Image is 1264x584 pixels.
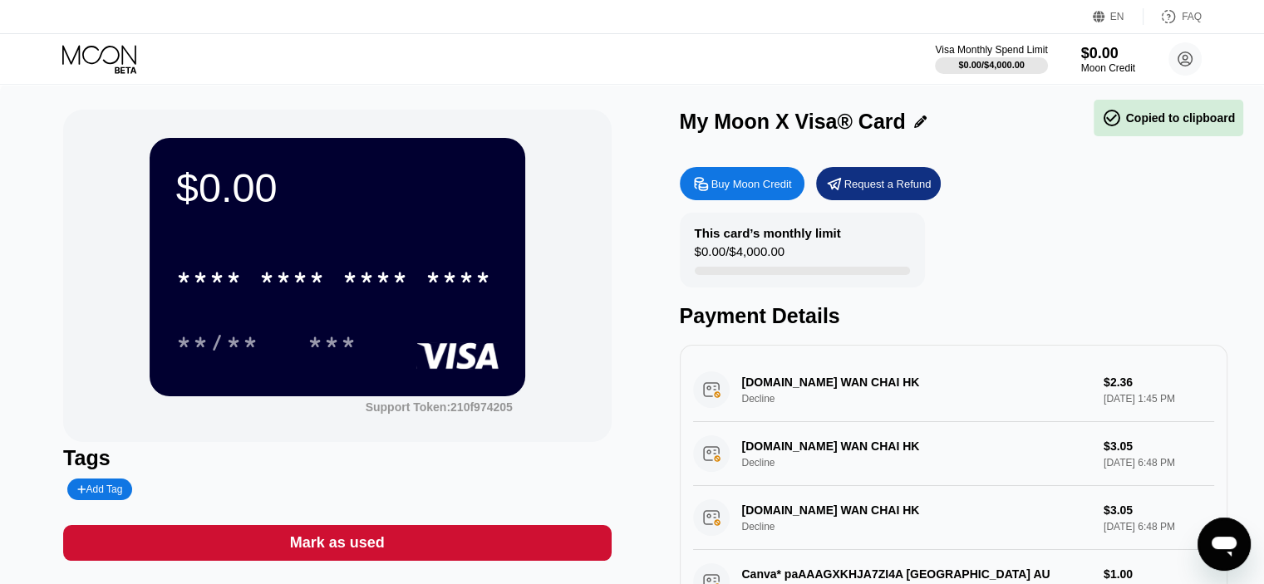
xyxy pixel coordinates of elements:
[680,304,1227,328] div: Payment Details
[1102,108,1122,128] span: 
[1081,45,1135,62] div: $0.00
[1110,11,1124,22] div: EN
[816,167,941,200] div: Request a Refund
[1081,45,1135,74] div: $0.00Moon Credit
[77,483,122,495] div: Add Tag
[67,478,132,500] div: Add Tag
[680,110,906,134] div: My Moon X Visa® Card
[695,244,784,267] div: $0.00 / $4,000.00
[711,177,792,191] div: Buy Moon Credit
[290,533,385,552] div: Mark as used
[1198,518,1251,571] iframe: Button to launch messaging window
[63,446,611,470] div: Tags
[935,44,1047,56] div: Visa Monthly Spend Limit
[844,177,932,191] div: Request a Refund
[1081,62,1135,74] div: Moon Credit
[176,164,499,211] div: $0.00
[366,400,513,414] div: Support Token: 210f974205
[1182,11,1202,22] div: FAQ
[1144,8,1202,25] div: FAQ
[680,167,804,200] div: Buy Moon Credit
[1102,108,1235,128] div: Copied to clipboard
[1093,8,1144,25] div: EN
[958,60,1025,70] div: $0.00 / $4,000.00
[366,400,513,414] div: Support Token:210f974205
[935,44,1047,74] div: Visa Monthly Spend Limit$0.00/$4,000.00
[695,226,841,240] div: This card’s monthly limit
[63,525,611,561] div: Mark as used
